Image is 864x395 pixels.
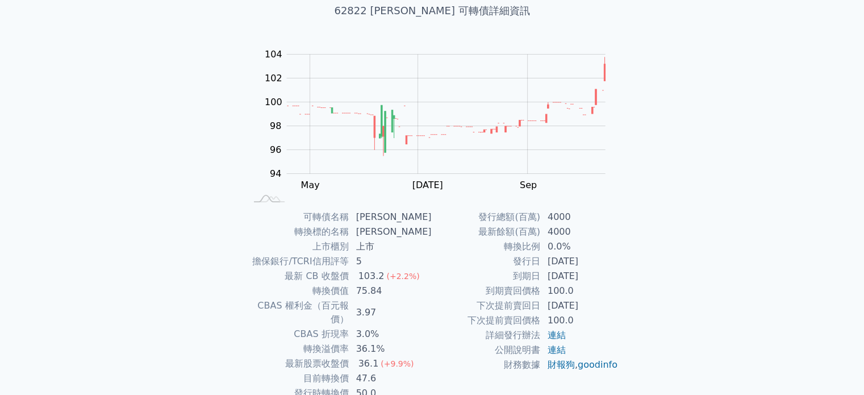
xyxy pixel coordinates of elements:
[541,313,619,328] td: 100.0
[432,313,541,328] td: 下次提前賣回價格
[349,327,432,342] td: 3.0%
[246,284,349,298] td: 轉換價值
[432,224,541,239] td: 最新餘額(百萬)
[265,73,282,84] tspan: 102
[807,340,864,395] iframe: Chat Widget
[578,359,617,370] a: goodinfo
[432,298,541,313] td: 下次提前賣回日
[232,3,632,19] h1: 62822 [PERSON_NAME] 可轉債詳細資訊
[349,284,432,298] td: 75.84
[349,224,432,239] td: [PERSON_NAME]
[349,342,432,356] td: 36.1%
[300,180,319,190] tspan: May
[270,168,281,179] tspan: 94
[349,210,432,224] td: [PERSON_NAME]
[265,97,282,107] tspan: 100
[432,239,541,254] td: 轉換比例
[412,180,443,190] tspan: [DATE]
[246,371,349,386] td: 目前轉換價
[246,298,349,327] td: CBAS 權利金（百元報價）
[246,327,349,342] td: CBAS 折現率
[246,210,349,224] td: 可轉債名稱
[349,371,432,386] td: 47.6
[246,342,349,356] td: 轉換溢價率
[270,144,281,155] tspan: 96
[541,239,619,254] td: 0.0%
[548,330,566,340] a: 連結
[246,224,349,239] td: 轉換標的名稱
[432,284,541,298] td: 到期賣回價格
[520,180,537,190] tspan: Sep
[541,210,619,224] td: 4000
[807,340,864,395] div: 聊天小工具
[349,254,432,269] td: 5
[432,328,541,343] td: 詳細發行辦法
[548,359,575,370] a: 財報狗
[356,357,381,371] div: 36.1
[432,269,541,284] td: 到期日
[541,298,619,313] td: [DATE]
[541,357,619,372] td: ,
[381,359,414,368] span: (+9.9%)
[246,239,349,254] td: 上市櫃別
[246,254,349,269] td: 擔保銀行/TCRI信用評等
[548,344,566,355] a: 連結
[541,254,619,269] td: [DATE]
[246,269,349,284] td: 最新 CB 收盤價
[356,269,387,283] div: 103.2
[541,284,619,298] td: 100.0
[432,343,541,357] td: 公開說明書
[386,272,419,281] span: (+2.2%)
[349,239,432,254] td: 上市
[432,254,541,269] td: 發行日
[541,224,619,239] td: 4000
[541,269,619,284] td: [DATE]
[265,49,282,60] tspan: 104
[349,298,432,327] td: 3.97
[432,210,541,224] td: 發行總額(百萬)
[270,120,281,131] tspan: 98
[246,356,349,371] td: 最新股票收盤價
[258,49,622,190] g: Chart
[432,357,541,372] td: 財務數據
